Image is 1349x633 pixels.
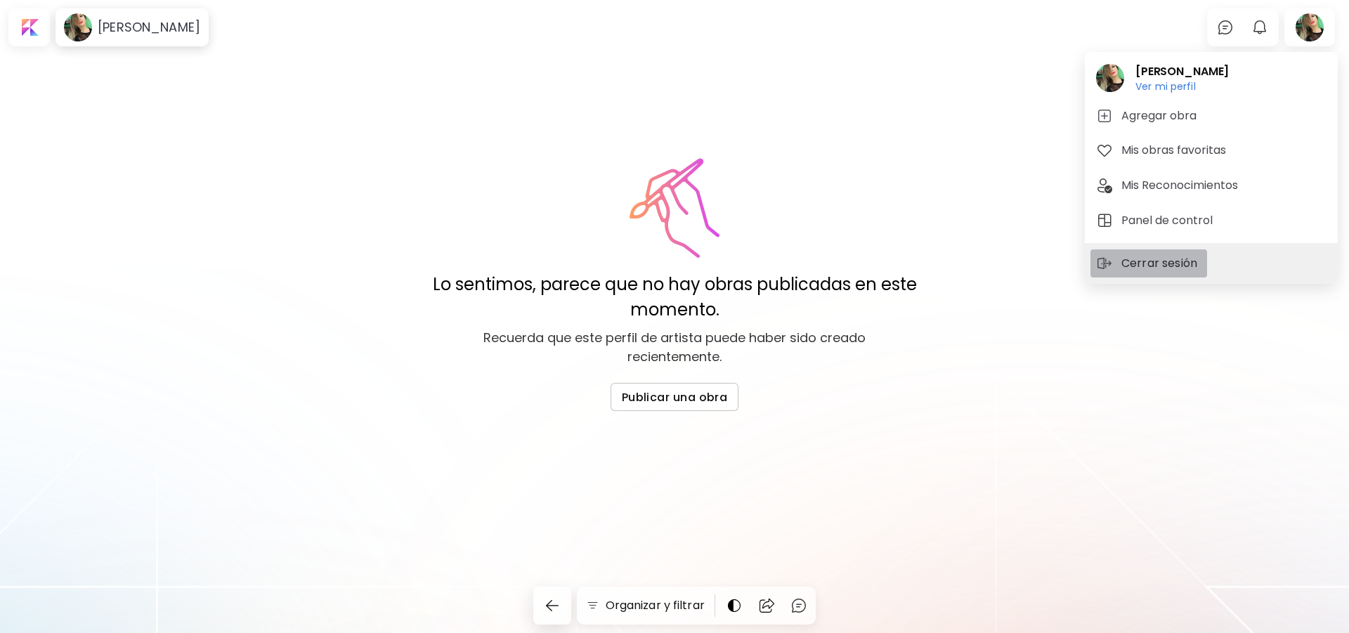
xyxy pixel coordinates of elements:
img: tab [1096,177,1113,194]
h2: [PERSON_NAME] [1135,63,1229,80]
img: tab [1096,142,1113,159]
button: tabPanel de control [1090,207,1332,235]
img: sign-out [1096,255,1113,272]
button: sign-outCerrar sesión [1090,249,1207,278]
img: tab [1096,107,1113,124]
p: Cerrar sesión [1121,255,1201,272]
button: tabMis obras favoritas [1090,136,1332,164]
button: tabAgregar obra [1090,102,1332,130]
h5: Mis Reconocimientos [1121,177,1242,194]
button: tabMis Reconocimientos [1090,171,1332,200]
h5: Mis obras favoritas [1121,142,1230,159]
h6: Ver mi perfil [1135,80,1229,93]
h5: Panel de control [1121,212,1217,229]
img: tab [1096,212,1113,229]
h5: Agregar obra [1121,107,1201,124]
